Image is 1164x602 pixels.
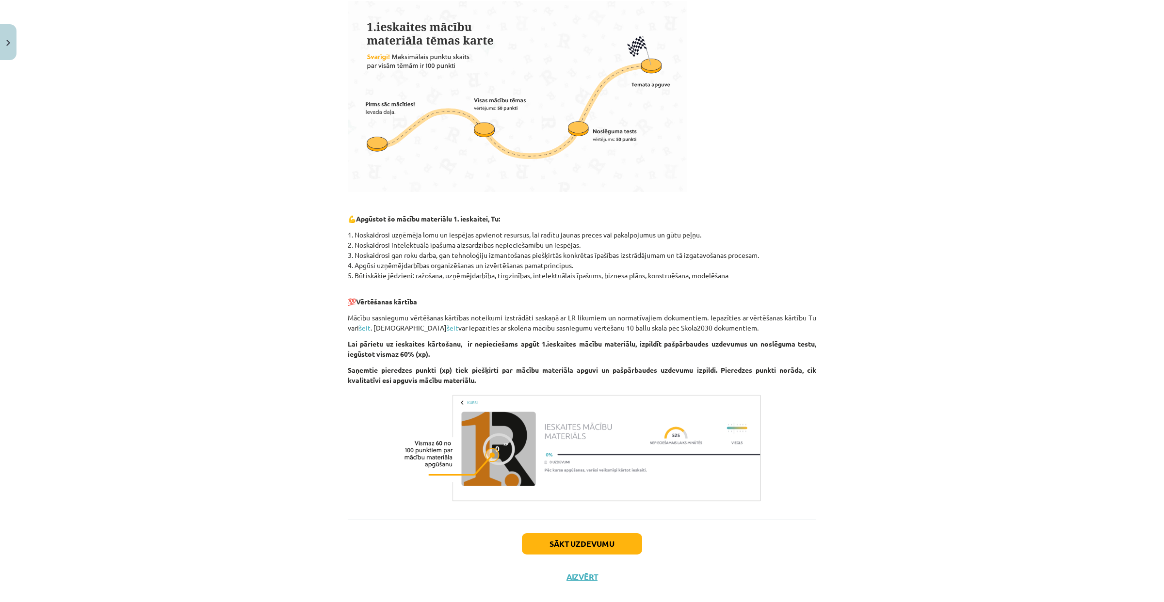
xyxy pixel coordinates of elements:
[447,323,458,332] a: šeit
[564,572,600,582] button: Aizvērt
[356,297,417,306] strong: Vērtēšanas kārtība
[6,40,10,46] img: icon-close-lesson-0947bae3869378f0d4975bcd49f059093ad1ed9edebbc8119c70593378902aed.svg
[348,230,816,291] p: 1. Noskaidrosi uzņēmēja lomu un iespējas apvienot resursus, lai radītu jaunas preces vai pakalpoj...
[348,339,816,358] strong: Lai pārietu uz ieskaites kārtošanu, ir nepieciešams apgūt 1.ieskaites mācību materiālu, izpildīt ...
[348,313,816,333] p: Mācību sasniegumu vērtēšanas kārtības noteikumi izstrādāti saskaņā ar LR likumiem un normatīvajie...
[348,297,816,307] p: 💯
[356,214,500,223] strong: Apgūstot šo mācību materiālu 1. ieskaitei, Tu:
[348,214,816,224] p: 💪
[359,323,371,332] a: šeit
[522,533,642,554] button: Sākt uzdevumu
[348,365,816,384] strong: Saņemtie pieredzes punkti (xp) tiek piešķirti par mācību materiāla apguvi un pašpārbaudes uzdevum...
